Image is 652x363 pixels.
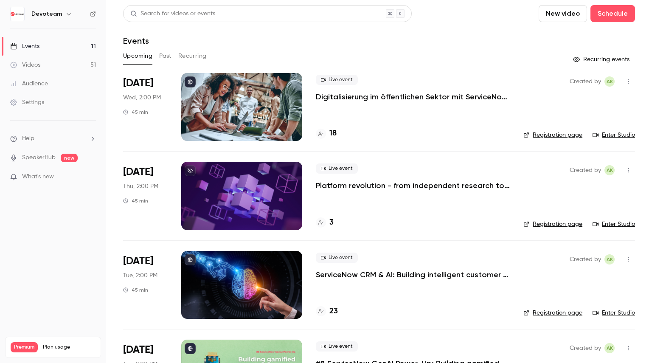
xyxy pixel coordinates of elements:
[123,162,168,230] div: Sep 18 Thu, 2:00 PM (Europe/Amsterdam)
[123,254,153,268] span: [DATE]
[607,76,613,87] span: AK
[539,5,587,22] button: New video
[316,306,338,317] a: 23
[523,220,582,228] a: Registration page
[607,254,613,265] span: AK
[607,165,613,175] span: AK
[123,49,152,63] button: Upcoming
[159,49,171,63] button: Past
[61,154,78,162] span: new
[22,153,56,162] a: SpeakerHub
[10,61,40,69] div: Videos
[316,92,510,102] a: Digitalisierung im öffentlichen Sektor mit ServiceNow CRM
[123,271,157,280] span: Tue, 2:00 PM
[604,254,615,265] span: Adrianna Kielin
[178,49,207,63] button: Recurring
[123,93,161,102] span: Wed, 2:00 PM
[31,10,62,18] h6: Devoteam
[523,131,582,139] a: Registration page
[590,5,635,22] button: Schedule
[604,165,615,175] span: Adrianna Kielin
[10,98,44,107] div: Settings
[570,254,601,265] span: Created by
[604,343,615,353] span: Adrianna Kielin
[593,309,635,317] a: Enter Studio
[10,42,39,51] div: Events
[123,73,168,141] div: Sep 17 Wed, 2:00 PM (Europe/Amsterdam)
[316,217,334,228] a: 3
[593,131,635,139] a: Enter Studio
[316,163,358,174] span: Live event
[316,128,337,139] a: 18
[11,342,38,352] span: Premium
[22,172,54,181] span: What's new
[316,253,358,263] span: Live event
[593,220,635,228] a: Enter Studio
[569,53,635,66] button: Recurring events
[607,343,613,353] span: AK
[316,180,510,191] a: Platform revolution - from independent research to real-world results
[329,306,338,317] h4: 23
[316,341,358,352] span: Live event
[570,165,601,175] span: Created by
[123,36,149,46] h1: Events
[329,128,337,139] h4: 18
[123,165,153,179] span: [DATE]
[123,343,153,357] span: [DATE]
[123,182,158,191] span: Thu, 2:00 PM
[123,76,153,90] span: [DATE]
[11,7,24,21] img: Devoteam
[22,134,34,143] span: Help
[123,197,148,204] div: 45 min
[123,287,148,293] div: 45 min
[523,309,582,317] a: Registration page
[43,344,96,351] span: Plan usage
[329,217,334,228] h4: 3
[604,76,615,87] span: Adrianna Kielin
[86,173,96,181] iframe: Noticeable Trigger
[123,251,168,319] div: Sep 23 Tue, 2:00 PM (Europe/Amsterdam)
[570,76,601,87] span: Created by
[10,79,48,88] div: Audience
[10,134,96,143] li: help-dropdown-opener
[130,9,215,18] div: Search for videos or events
[316,270,510,280] a: ServiceNow CRM & AI: Building intelligent customer relationships
[570,343,601,353] span: Created by
[316,75,358,85] span: Live event
[123,109,148,115] div: 45 min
